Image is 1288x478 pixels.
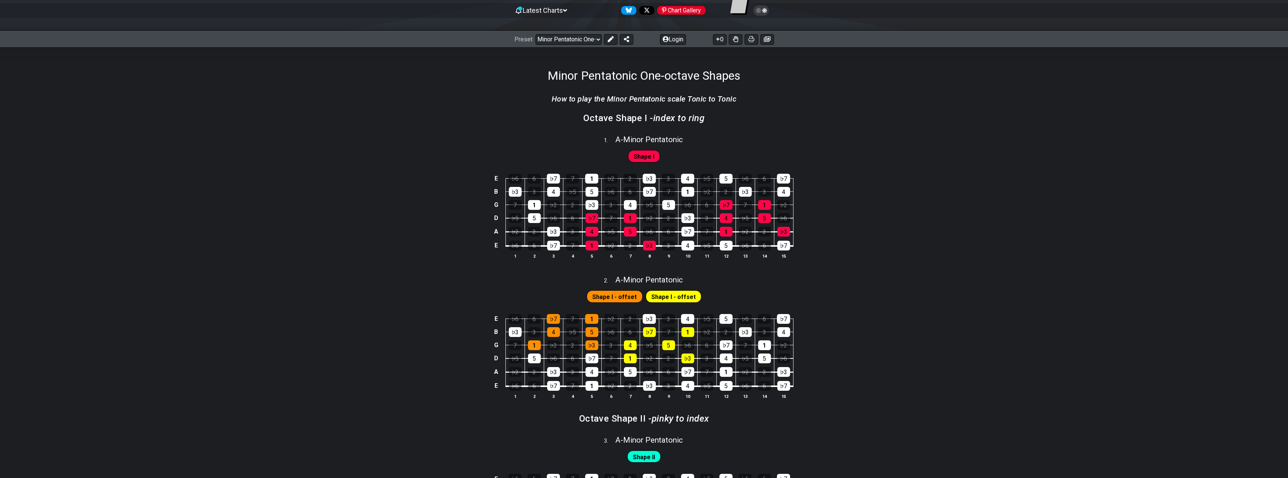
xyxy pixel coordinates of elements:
div: 5 [528,213,541,223]
div: 5 [758,354,771,363]
div: ♭3 [777,367,790,377]
div: 2 [662,354,675,363]
div: 7 [566,174,579,184]
div: ♭7 [720,340,733,350]
div: 1 [624,213,637,223]
div: 4 [547,187,560,197]
div: ♭2 [739,367,752,377]
div: 3 [701,354,713,363]
div: ♭6 [643,367,656,377]
div: 4 [624,340,637,350]
div: 7 [605,213,617,223]
div: 4 [681,241,694,250]
div: ♭3 [509,187,522,197]
a: #fretflip at Pinterest [654,6,705,15]
div: ♭7 [777,241,790,250]
div: 6 [758,314,771,324]
span: First enable full edit mode to edit [651,291,696,302]
th: 2 [525,392,544,400]
div: 2 [566,200,579,210]
div: ♭6 [739,381,752,391]
div: ♭3 [509,327,522,337]
span: A - Minor Pentatonic [615,436,683,445]
th: 12 [716,392,736,400]
div: ♭2 [701,327,713,337]
div: ♭6 [777,354,790,363]
th: 11 [697,392,716,400]
div: ♭6 [681,200,694,210]
div: 5 [719,174,733,184]
div: ♭5 [509,354,522,363]
div: ♭5 [566,187,579,197]
div: 6 [528,241,541,250]
div: 5 [624,367,637,377]
div: ♭6 [739,174,752,184]
div: ♭7 [547,241,560,250]
th: 13 [736,252,755,260]
div: 4 [777,187,790,197]
span: Toggle light / dark theme [757,7,766,14]
div: ♭2 [547,340,560,350]
div: ♭6 [508,174,522,184]
th: 9 [659,392,678,400]
th: 14 [755,392,774,400]
div: 3 [662,241,675,250]
div: 3 [605,340,617,350]
td: A [492,225,501,238]
div: 3 [605,200,617,210]
div: 3 [528,187,541,197]
td: G [492,198,501,211]
button: Toggle Dexterity for all fretkits [729,34,742,45]
div: Chart Gallery [657,6,705,15]
div: ♭7 [586,354,598,363]
em: pinky to index [652,413,709,424]
div: ♭3 [777,227,790,237]
div: 5 [662,340,675,350]
td: A [492,365,501,379]
div: 4 [624,200,637,210]
div: ♭3 [586,340,598,350]
div: 4 [681,174,694,184]
div: ♭6 [681,340,694,350]
div: 5 [758,213,771,223]
div: ♭2 [643,213,656,223]
td: B [492,185,501,198]
th: 11 [697,252,716,260]
th: 9 [659,252,678,260]
th: 5 [582,252,601,260]
div: ♭7 [777,381,790,391]
div: 2 [624,174,637,184]
div: 2 [528,227,541,237]
div: 3 [662,174,675,184]
button: Login [660,34,686,45]
div: ♭2 [605,381,617,391]
th: 15 [774,252,793,260]
th: 7 [620,392,640,400]
th: 4 [563,252,582,260]
div: ♭6 [508,314,522,324]
div: 2 [528,367,541,377]
div: ♭5 [566,327,579,337]
button: Print [745,34,758,45]
div: 7 [566,241,579,250]
select: Preset [536,34,602,45]
div: ♭7 [643,187,656,197]
div: 7 [509,200,522,210]
div: ♭2 [604,314,617,324]
div: ♭5 [739,213,752,223]
div: 3 [528,327,541,337]
div: ♭2 [605,241,617,250]
div: ♭6 [509,381,522,391]
span: 1 . [604,137,615,145]
div: ♭2 [739,227,752,237]
div: 7 [566,314,579,324]
th: 3 [544,392,563,400]
div: 1 [624,354,637,363]
em: index to ring [653,113,705,123]
td: E [492,379,501,393]
em: How to play the Minor Pentatonic scale Tonic to Tonic [552,94,737,103]
span: 2 . [604,277,615,285]
div: 4 [681,381,694,391]
div: ♭5 [701,241,713,250]
div: ♭6 [547,354,560,363]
